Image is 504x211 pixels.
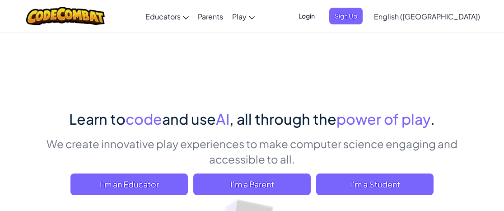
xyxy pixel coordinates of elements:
a: Parents [193,4,228,28]
button: I'm a Student [316,173,434,195]
p: We create innovative play experiences to make computer science engaging and accessible to all. [40,136,464,167]
span: code [126,110,162,128]
a: English ([GEOGRAPHIC_DATA]) [369,4,485,28]
span: AI [216,110,229,128]
a: Play [228,4,259,28]
span: , all through the [229,110,336,128]
img: CodeCombat logo [26,7,105,25]
span: Learn to [69,110,126,128]
span: Play [232,12,247,21]
span: . [430,110,435,128]
a: I'm an Educator [70,173,188,195]
a: Educators [141,4,193,28]
button: Login [293,8,320,24]
span: and use [162,110,216,128]
span: power of play [336,110,430,128]
span: Educators [145,12,181,21]
button: Sign Up [329,8,363,24]
a: I'm a Parent [193,173,311,195]
span: English ([GEOGRAPHIC_DATA]) [374,12,480,21]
